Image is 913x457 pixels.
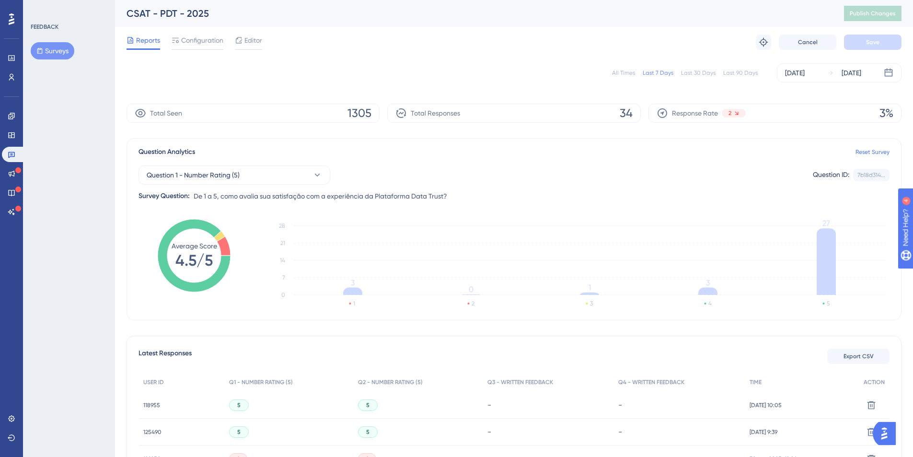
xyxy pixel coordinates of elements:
[866,38,879,46] span: Save
[779,35,836,50] button: Cancel
[844,35,901,50] button: Save
[822,219,830,228] tspan: 27
[139,146,195,158] span: Question Analytics
[857,171,885,179] div: 7b18d314...
[282,274,285,281] tspan: 7
[469,285,474,294] tspan: 0
[229,378,293,386] span: Q1 - NUMBER RATING (5)
[827,349,890,364] button: Export CSV
[855,148,890,156] a: Reset Survey
[612,69,635,77] div: All Times
[728,109,731,117] span: 2
[237,401,241,409] span: 5
[147,169,240,181] span: Question 1 - Number Rating (5)
[618,427,740,436] div: -
[181,35,223,46] span: Configuration
[280,240,285,246] tspan: 21
[358,378,423,386] span: Q2 - NUMBER RATING (5)
[487,400,609,410] div: -
[672,107,718,119] span: Response Rate
[813,169,849,181] div: Question ID:
[143,378,164,386] span: USER ID
[850,10,896,17] span: Publish Changes
[798,38,818,46] span: Cancel
[237,428,241,436] span: 5
[279,223,285,229] tspan: 28
[244,35,262,46] span: Editor
[864,378,885,386] span: ACTION
[844,352,874,360] span: Export CSV
[618,400,740,410] div: -
[175,251,213,270] tspan: 4.5/5
[366,401,370,409] span: 5
[194,190,447,202] span: De 1 a 5, como avalia sua satisfação com a experiência da Plataforma Data Trust?
[366,428,370,436] span: 5
[487,427,609,436] div: -
[620,105,633,121] span: 34
[139,348,192,365] span: Latest Responses
[681,69,716,77] div: Last 30 Days
[750,428,777,436] span: [DATE] 9:39
[487,378,553,386] span: Q3 - WRITTEN FEEDBACK
[143,401,160,409] span: 118955
[136,35,160,46] span: Reports
[31,42,74,59] button: Surveys
[589,283,591,292] tspan: 1
[708,300,712,307] text: 4
[351,278,355,287] tspan: 3
[31,23,58,31] div: FEEDBACK
[723,69,758,77] div: Last 90 Days
[139,165,330,185] button: Question 1 - Number Rating (5)
[143,428,162,436] span: 125490
[347,105,371,121] span: 1305
[618,378,684,386] span: Q4 - WRITTEN FEEDBACK
[785,67,805,79] div: [DATE]
[844,6,901,21] button: Publish Changes
[873,419,901,448] iframe: UserGuiding AI Assistant Launcher
[827,300,830,307] text: 5
[706,278,710,287] tspan: 3
[750,378,762,386] span: TIME
[127,7,820,20] div: CSAT - PDT - 2025
[842,67,861,79] div: [DATE]
[643,69,673,77] div: Last 7 Days
[472,300,474,307] text: 2
[172,242,217,250] tspan: Average Score
[411,107,460,119] span: Total Responses
[353,300,355,307] text: 1
[23,2,60,14] span: Need Help?
[281,292,285,298] tspan: 0
[150,107,182,119] span: Total Seen
[280,257,285,264] tspan: 14
[590,300,593,307] text: 3
[139,190,190,202] div: Survey Question:
[750,401,782,409] span: [DATE] 10:05
[67,5,69,12] div: 4
[879,105,893,121] span: 3%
